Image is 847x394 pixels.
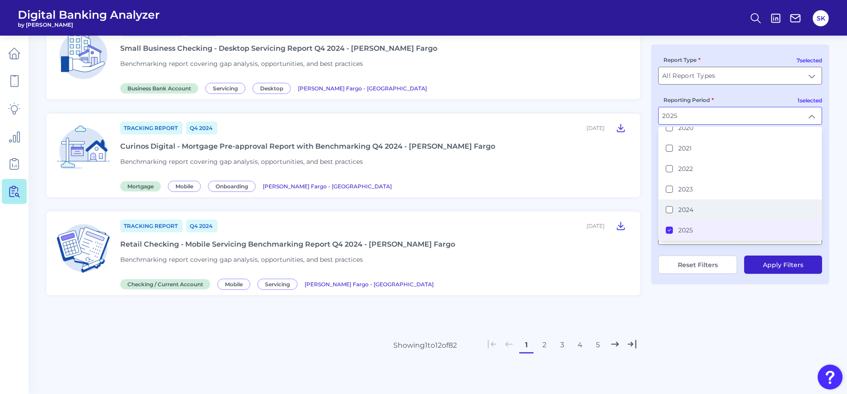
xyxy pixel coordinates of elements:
label: 2020 [678,124,693,132]
a: Tracking Report [120,219,183,232]
span: Benchmarking report covering gap analysis, opportunities, and best practices [120,256,363,264]
button: 2 [537,338,551,352]
div: Showing 1 to 12 of 82 [393,341,457,349]
button: 1 [519,338,533,352]
img: Business Bank Account [53,23,113,82]
a: Servicing [257,280,301,288]
span: [PERSON_NAME] Fargo - [GEOGRAPHIC_DATA] [298,85,427,92]
label: 2021 [678,144,692,152]
div: Small Business Checking - Desktop Servicing Report Q4 2024 - [PERSON_NAME] Fargo [120,44,437,53]
span: Servicing [205,83,245,94]
label: 2025 [678,226,693,234]
span: by [PERSON_NAME] [18,21,160,28]
a: Tracking Report [120,122,183,134]
div: Curinos Digital - Mortgage Pre-approval Report with Benchmarking Q4 2024 - [PERSON_NAME] Fargo [120,142,495,150]
a: [PERSON_NAME] Fargo - [GEOGRAPHIC_DATA] [305,280,434,288]
button: SK [813,10,829,26]
span: Checking / Current Account [120,279,210,289]
span: Mobile [217,279,250,290]
button: 4 [573,338,587,352]
a: Onboarding [208,182,259,190]
a: Mortgage [120,182,164,190]
a: Q4 2024 [186,219,217,232]
span: Benchmarking report covering gap analysis, opportunities, and best practices [120,158,363,166]
span: Desktop [252,83,291,94]
span: [PERSON_NAME] Fargo - [GEOGRAPHIC_DATA] [263,183,392,190]
span: Mobile [168,181,201,192]
div: Retail Checking - Mobile Servicing Benchmarking Report Q4 2024 - [PERSON_NAME] Fargo [120,240,455,248]
button: Apply Filters [744,256,822,274]
a: [PERSON_NAME] Fargo - [GEOGRAPHIC_DATA] [263,182,392,190]
span: Benchmarking report covering gap analysis, opportunities, and best practices [120,60,363,68]
div: [DATE] [586,223,605,229]
button: 3 [555,338,569,352]
button: Open Resource Center [818,365,843,390]
button: Curinos Digital - Mortgage Pre-approval Report with Benchmarking Q4 2024 - Wells Fargo [612,121,630,135]
a: [PERSON_NAME] Fargo - [GEOGRAPHIC_DATA] [298,84,427,92]
a: Servicing [205,84,249,92]
img: Mortgage [53,121,113,180]
a: Checking / Current Account [120,280,214,288]
span: [PERSON_NAME] Fargo - [GEOGRAPHIC_DATA] [305,281,434,288]
a: Business Bank Account [120,84,202,92]
label: 2022 [678,165,693,173]
img: Checking / Current Account [53,219,113,278]
label: 2023 [678,185,693,193]
div: [DATE] [586,125,605,131]
span: Onboarding [208,181,256,192]
a: Q4 2024 [186,122,217,134]
a: Desktop [252,84,294,92]
label: Reporting Period [664,97,714,103]
button: 5 [590,338,605,352]
span: Digital Banking Analyzer [18,8,160,21]
span: Business Bank Account [120,83,198,93]
label: 2024 [678,206,693,214]
a: Mobile [217,280,254,288]
span: Servicing [257,279,297,290]
span: Mortgage [120,181,161,191]
button: Retail Checking - Mobile Servicing Benchmarking Report Q4 2024 - Wells Fargo [612,219,630,233]
label: Report Type [664,57,700,63]
a: Mobile [168,182,204,190]
button: Reset Filters [658,256,737,274]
